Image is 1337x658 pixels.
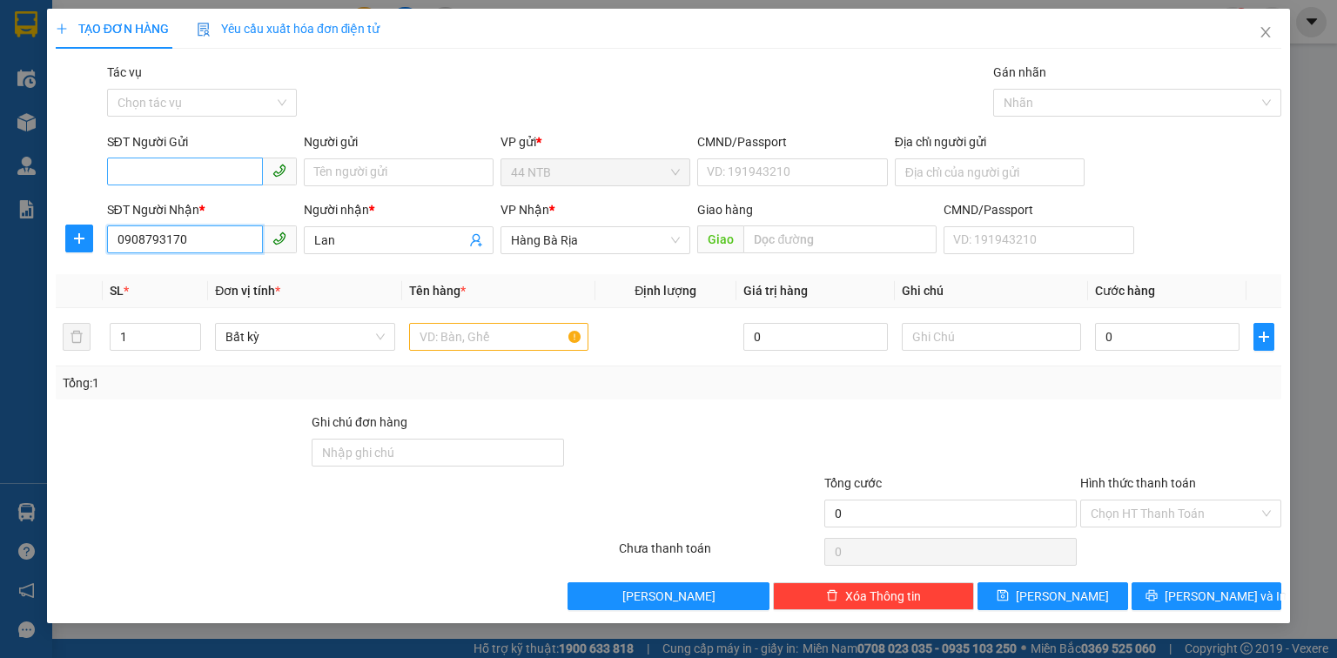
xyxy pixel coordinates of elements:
[826,589,838,603] span: delete
[197,23,211,37] img: icon
[1253,323,1274,351] button: plus
[978,582,1128,610] button: save[PERSON_NAME]
[304,132,494,151] div: Người gửi
[13,91,139,112] div: 30.000
[15,57,137,81] div: 0913809769
[65,225,93,252] button: plus
[63,323,91,351] button: delete
[312,439,564,467] input: Ghi chú đơn hàng
[312,415,407,429] label: Ghi chú đơn hàng
[511,159,680,185] span: 44 NTB
[895,274,1088,308] th: Ghi chú
[511,227,680,253] span: Hàng Bà Rịa
[997,589,1009,603] span: save
[149,17,191,35] span: Nhận:
[197,22,380,36] span: Yêu cầu xuất hóa đơn điện tử
[1241,9,1290,57] button: Close
[15,36,137,57] div: MINH
[149,57,283,81] div: 02543838834
[993,65,1046,79] label: Gán nhãn
[895,158,1085,186] input: Địa chỉ của người gửi
[824,476,882,490] span: Tổng cước
[304,200,494,219] div: Người nhận
[409,323,588,351] input: VD: Bàn, Ghế
[107,65,142,79] label: Tác vụ
[215,284,280,298] span: Đơn vị tính
[107,200,297,219] div: SĐT Người Nhận
[697,132,887,151] div: CMND/Passport
[845,587,921,606] span: Xóa Thông tin
[501,203,549,217] span: VP Nhận
[107,132,297,151] div: SĐT Người Gửi
[697,225,743,253] span: Giao
[622,587,716,606] span: [PERSON_NAME]
[149,36,283,57] div: NGUYÊN
[56,22,169,36] span: TẠO ĐƠN HÀNG
[944,200,1133,219] div: CMND/Passport
[697,203,753,217] span: Giao hàng
[1095,284,1155,298] span: Cước hàng
[15,123,283,144] div: Tên hàng: TÉP ( : 1 )
[773,582,974,610] button: deleteXóa Thông tin
[743,284,808,298] span: Giá trị hàng
[617,539,822,569] div: Chưa thanh toán
[149,15,283,36] div: Bình Giã
[409,284,466,298] span: Tên hàng
[902,323,1081,351] input: Ghi Chú
[15,17,42,35] span: Gửi:
[151,121,175,145] span: SL
[272,164,286,178] span: phone
[1259,25,1273,39] span: close
[1132,582,1282,610] button: printer[PERSON_NAME] và In
[15,15,137,36] div: 44 NTB
[469,233,483,247] span: user-add
[13,93,30,111] span: R :
[635,284,696,298] span: Định lượng
[66,232,92,245] span: plus
[56,23,68,35] span: plus
[1016,587,1109,606] span: [PERSON_NAME]
[501,132,690,151] div: VP gửi
[743,323,888,351] input: 0
[1165,587,1287,606] span: [PERSON_NAME] và In
[895,132,1085,151] div: Địa chỉ người gửi
[63,373,517,393] div: Tổng: 1
[1080,476,1196,490] label: Hình thức thanh toán
[225,324,384,350] span: Bất kỳ
[110,284,124,298] span: SL
[272,232,286,245] span: phone
[1146,589,1158,603] span: printer
[568,582,769,610] button: [PERSON_NAME]
[743,225,937,253] input: Dọc đường
[1254,330,1273,344] span: plus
